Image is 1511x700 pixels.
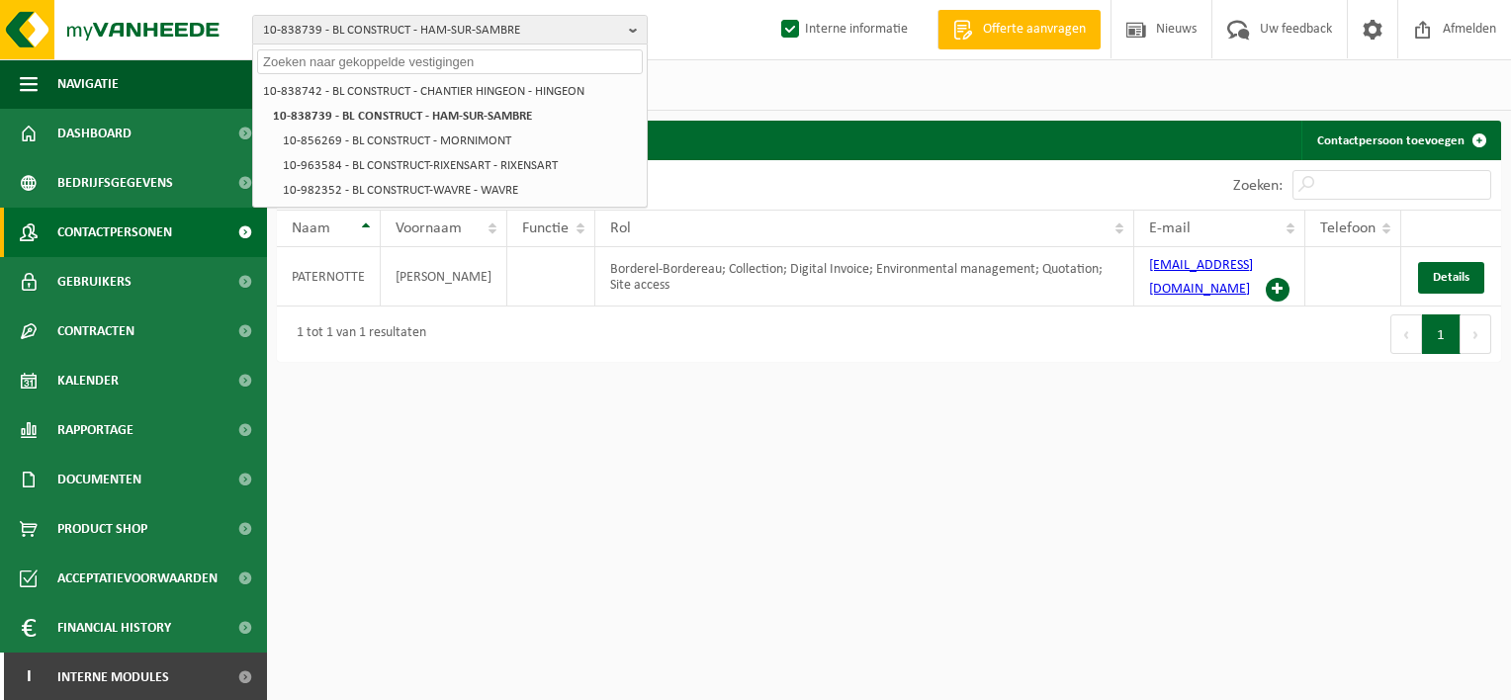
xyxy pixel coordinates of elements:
[57,504,147,554] span: Product Shop
[57,405,133,455] span: Rapportage
[522,220,569,236] span: Functie
[1433,271,1469,284] span: Details
[287,316,426,352] div: 1 tot 1 van 1 resultaten
[277,153,643,178] li: 10-963584 - BL CONSTRUCT-RIXENSART - RIXENSART
[57,158,173,208] span: Bedrijfsgegevens
[292,220,330,236] span: Naam
[1390,314,1422,354] button: Previous
[57,356,119,405] span: Kalender
[263,16,621,45] span: 10-838739 - BL CONSTRUCT - HAM-SUR-SAMBRE
[937,10,1101,49] a: Offerte aanvragen
[1320,220,1376,236] span: Telefoon
[57,59,119,109] span: Navigatie
[273,110,532,123] strong: 10-838739 - BL CONSTRUCT - HAM-SUR-SAMBRE
[595,247,1135,306] td: Borderel-Bordereau; Collection; Digital Invoice; Environmental management; Quotation; Site access
[1233,178,1283,194] label: Zoeken:
[1301,121,1499,160] a: Contactpersoon toevoegen
[1422,314,1461,354] button: 1
[57,257,132,306] span: Gebruikers
[277,247,381,306] td: PATERNOTTE
[396,220,462,236] span: Voornaam
[57,109,132,158] span: Dashboard
[978,20,1091,40] span: Offerte aanvragen
[1149,258,1253,297] a: [EMAIL_ADDRESS][DOMAIN_NAME]
[57,208,172,257] span: Contactpersonen
[252,15,648,44] button: 10-838739 - BL CONSTRUCT - HAM-SUR-SAMBRE
[1418,262,1484,294] a: Details
[257,79,643,104] li: 10-838742 - BL CONSTRUCT - CHANTIER HINGEON - HINGEON
[257,49,643,74] input: Zoeken naar gekoppelde vestigingen
[381,247,507,306] td: [PERSON_NAME]
[1461,314,1491,354] button: Next
[57,455,141,504] span: Documenten
[777,15,908,44] label: Interne informatie
[610,220,631,236] span: Rol
[57,603,171,653] span: Financial History
[1149,220,1191,236] span: E-mail
[277,178,643,203] li: 10-982352 - BL CONSTRUCT-WAVRE - WAVRE
[57,306,134,356] span: Contracten
[57,554,218,603] span: Acceptatievoorwaarden
[277,129,643,153] li: 10-856269 - BL CONSTRUCT - MORNIMONT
